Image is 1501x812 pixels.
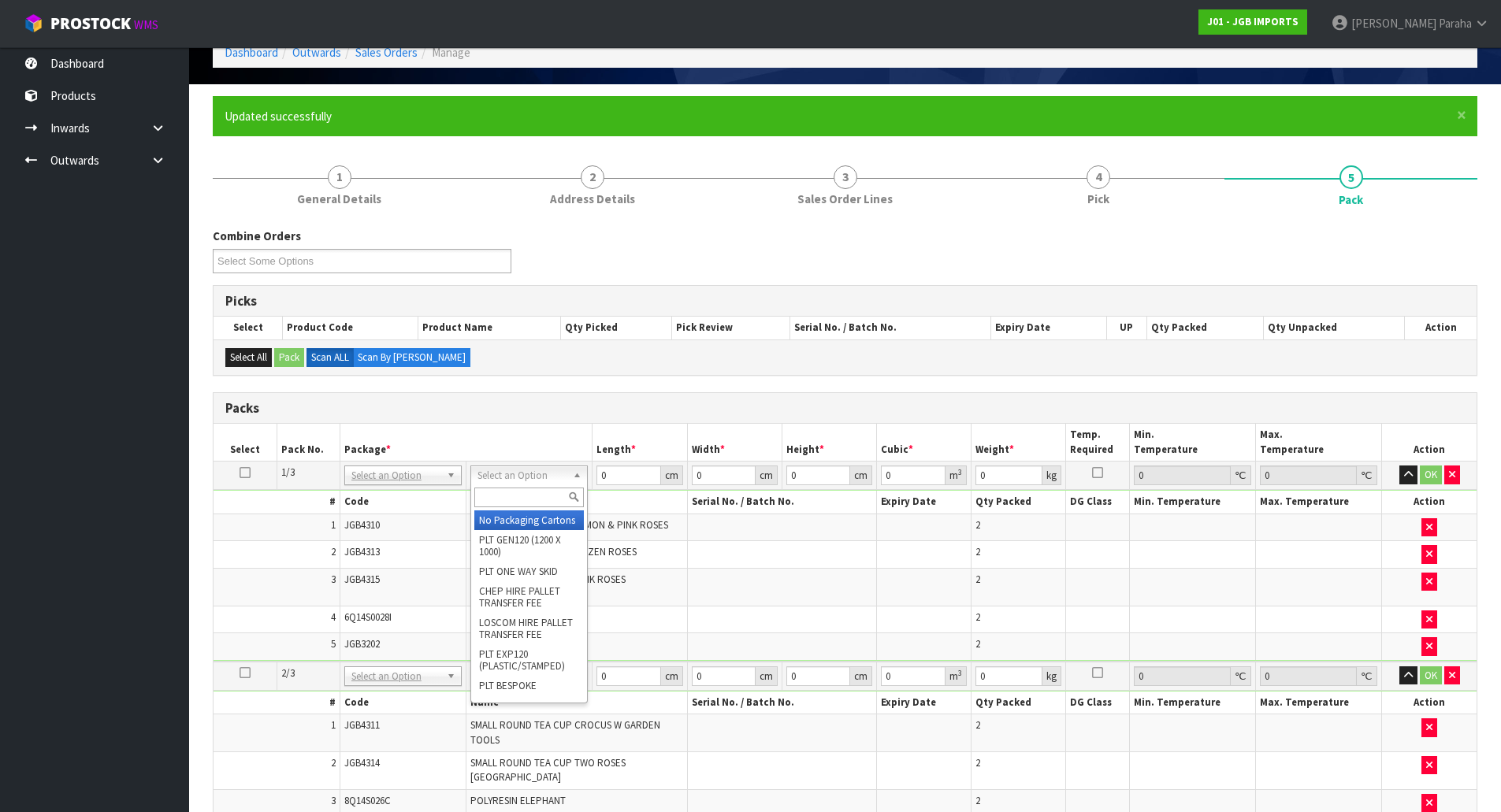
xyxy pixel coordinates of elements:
th: Temp. Required [1066,424,1129,461]
li: LOSCOM HIRE PALLET TRANSFER FEE [474,613,584,644]
div: cm [756,666,778,686]
span: 3 [834,165,857,189]
span: 1 [331,518,336,532]
span: 2 [975,610,980,624]
span: 2/3 [281,666,295,680]
span: Select an Option [477,466,567,485]
li: PLT BESPOKE [474,676,584,695]
span: 2 [975,573,980,586]
li: PLT GEN120 (1200 X 1000) [474,530,584,562]
span: 2 [975,518,980,532]
th: Package [340,424,593,461]
h3: Picks [225,294,1465,309]
th: Qty Picked [561,317,672,339]
th: Max. Temperature [1255,424,1381,461]
th: UP [1106,317,1146,339]
span: 3 [331,794,336,807]
label: Scan By [PERSON_NAME] [353,348,470,367]
th: Length [593,424,687,461]
span: 1 [328,165,351,189]
th: Serial No. / Batch No. [687,691,876,714]
th: Action [1382,691,1477,714]
button: OK [1420,666,1442,685]
span: 2 [975,756,980,769]
th: Qty Packed [1146,317,1263,339]
span: General Details [297,191,381,207]
th: Expiry Date [877,691,972,714]
th: Qty Packed [972,691,1066,714]
span: 5 [331,637,336,651]
th: Qty Unpacked [1263,317,1404,339]
div: m [946,666,967,686]
span: JGB4313 [344,545,380,558]
span: 6Q14S0028I [344,610,392,624]
th: Select [214,317,283,339]
span: 4 [331,610,336,624]
div: kg [1042,465,1061,485]
th: Code [340,691,466,714]
th: Product Name [418,317,561,339]
span: 2 [331,545,336,558]
th: DG Class [1066,691,1129,714]
th: Height [782,424,876,461]
span: 8Q14S026C [344,794,391,807]
th: Action [1382,424,1477,461]
strong: J01 - JGB IMPORTS [1207,15,1299,28]
th: Pack No. [277,424,340,461]
th: Qty Packed [972,491,1066,514]
span: 2 [581,165,604,189]
button: Pack [274,348,304,367]
a: Sales Orders [355,45,418,60]
th: Code [340,491,466,514]
div: cm [661,465,683,485]
span: 2 [975,637,980,651]
span: SMALL ROUND TEA CUP TWO ROSES [GEOGRAPHIC_DATA] [470,756,626,784]
span: Select an Option [351,466,440,485]
div: ℃ [1357,666,1377,686]
th: Min. Temperature [1129,491,1255,514]
th: Action [1405,317,1477,339]
span: 1/3 [281,465,295,479]
span: 1 [331,718,336,732]
span: [PERSON_NAME] [1351,16,1436,31]
div: m [946,465,967,485]
a: Dashboard [225,45,278,60]
th: Product Code [283,317,418,339]
div: cm [850,465,872,485]
div: ℃ [1231,465,1251,485]
th: Name [466,491,688,514]
span: JGB3202 [344,637,380,651]
span: JGB4314 [344,756,380,769]
span: JGB4315 [344,573,380,586]
span: 2 [975,545,980,558]
div: cm [850,666,872,686]
th: Action [1382,491,1477,514]
th: Serial No. / Batch No. [790,317,991,339]
span: ProStock [50,13,131,34]
th: Max. Temperature [1255,691,1381,714]
span: Sales Order Lines [797,191,893,207]
span: Pick [1087,191,1109,207]
button: OK [1420,465,1442,484]
th: # [214,491,340,514]
th: Width [687,424,782,461]
th: Expiry Date [991,317,1107,339]
sup: 3 [958,467,962,477]
th: Pick Review [672,317,790,339]
span: Updated successfully [225,109,332,124]
th: Min. Temperature [1129,424,1255,461]
th: Serial No. / Batch No. [687,491,876,514]
th: Cubic [877,424,972,461]
span: POLYRESIN ELEPHANT [470,794,566,807]
button: Select All [225,348,272,367]
span: SMALL ROUND TEA CUP CROCUS W GARDEN TOOLS [470,718,660,746]
span: 3 [331,573,336,586]
div: kg [1042,666,1061,686]
sup: 3 [958,668,962,678]
th: Expiry Date [877,491,972,514]
span: Paraha [1439,16,1472,31]
span: Address Details [550,191,635,207]
th: Select [214,424,277,461]
span: 5 [1339,165,1363,189]
span: × [1457,104,1466,126]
